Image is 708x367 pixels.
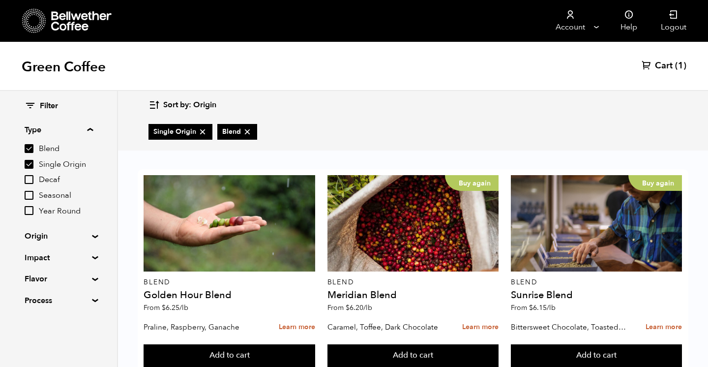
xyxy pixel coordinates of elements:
[642,60,686,72] a: Cart (1)
[655,60,673,72] span: Cart
[346,303,372,312] bdi: 6.20
[148,93,216,117] button: Sort by: Origin
[222,127,252,137] span: Blend
[40,101,58,112] span: Filter
[162,303,166,312] span: $
[511,279,682,286] p: Blend
[39,144,93,154] span: Blend
[153,127,207,137] span: Single Origin
[279,317,315,338] a: Learn more
[511,175,682,272] a: Buy again
[179,303,188,312] span: /lb
[646,317,682,338] a: Learn more
[327,320,444,335] p: Caramel, Toffee, Dark Chocolate
[327,290,499,300] h4: Meridian Blend
[144,303,188,312] span: From
[39,175,93,185] span: Decaf
[144,320,260,335] p: Praline, Raspberry, Ganache
[363,303,372,312] span: /lb
[462,317,499,338] a: Learn more
[25,191,33,200] input: Seasonal
[529,303,533,312] span: $
[39,159,93,170] span: Single Origin
[511,303,556,312] span: From
[25,206,33,215] input: Year Round
[547,303,556,312] span: /lb
[511,344,682,367] button: Add to cart
[327,344,499,367] button: Add to cart
[39,190,93,201] span: Seasonal
[327,175,499,272] a: Buy again
[25,273,92,285] summary: Flavor
[628,175,682,191] p: Buy again
[511,320,627,335] p: Bittersweet Chocolate, Toasted Marshmallow, Candied Orange, Praline
[25,230,92,242] summary: Origin
[25,175,33,184] input: Decaf
[327,279,499,286] p: Blend
[529,303,556,312] bdi: 6.15
[675,60,686,72] span: (1)
[25,124,93,136] summary: Type
[39,206,93,217] span: Year Round
[25,160,33,169] input: Single Origin
[327,303,372,312] span: From
[144,279,315,286] p: Blend
[25,252,92,264] summary: Impact
[445,175,499,191] p: Buy again
[25,144,33,153] input: Blend
[22,58,106,76] h1: Green Coffee
[163,100,216,111] span: Sort by: Origin
[346,303,350,312] span: $
[162,303,188,312] bdi: 6.25
[144,290,315,300] h4: Golden Hour Blend
[25,295,92,306] summary: Process
[511,290,682,300] h4: Sunrise Blend
[144,344,315,367] button: Add to cart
